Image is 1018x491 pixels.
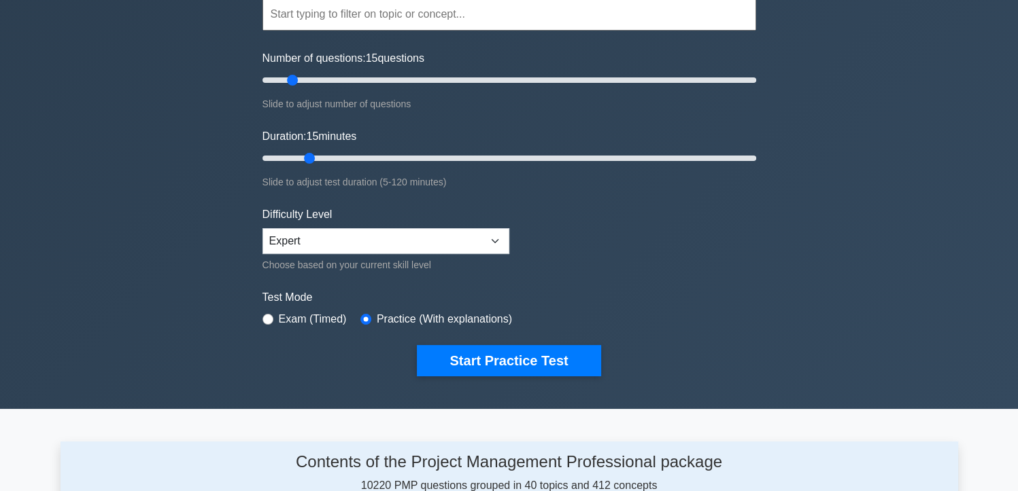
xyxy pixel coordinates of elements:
label: Exam (Timed) [279,311,347,327]
label: Duration: minutes [262,128,357,145]
div: Slide to adjust test duration (5-120 minutes) [262,174,756,190]
span: 15 [366,52,378,64]
label: Number of questions: questions [262,50,424,67]
button: Start Practice Test [417,345,600,376]
label: Difficulty Level [262,206,333,223]
label: Practice (With explanations) [377,311,512,327]
label: Test Mode [262,289,756,306]
div: Choose based on your current skill level [262,257,509,273]
h4: Contents of the Project Management Professional package [189,452,830,472]
div: Slide to adjust number of questions [262,96,756,112]
span: 15 [306,130,318,142]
